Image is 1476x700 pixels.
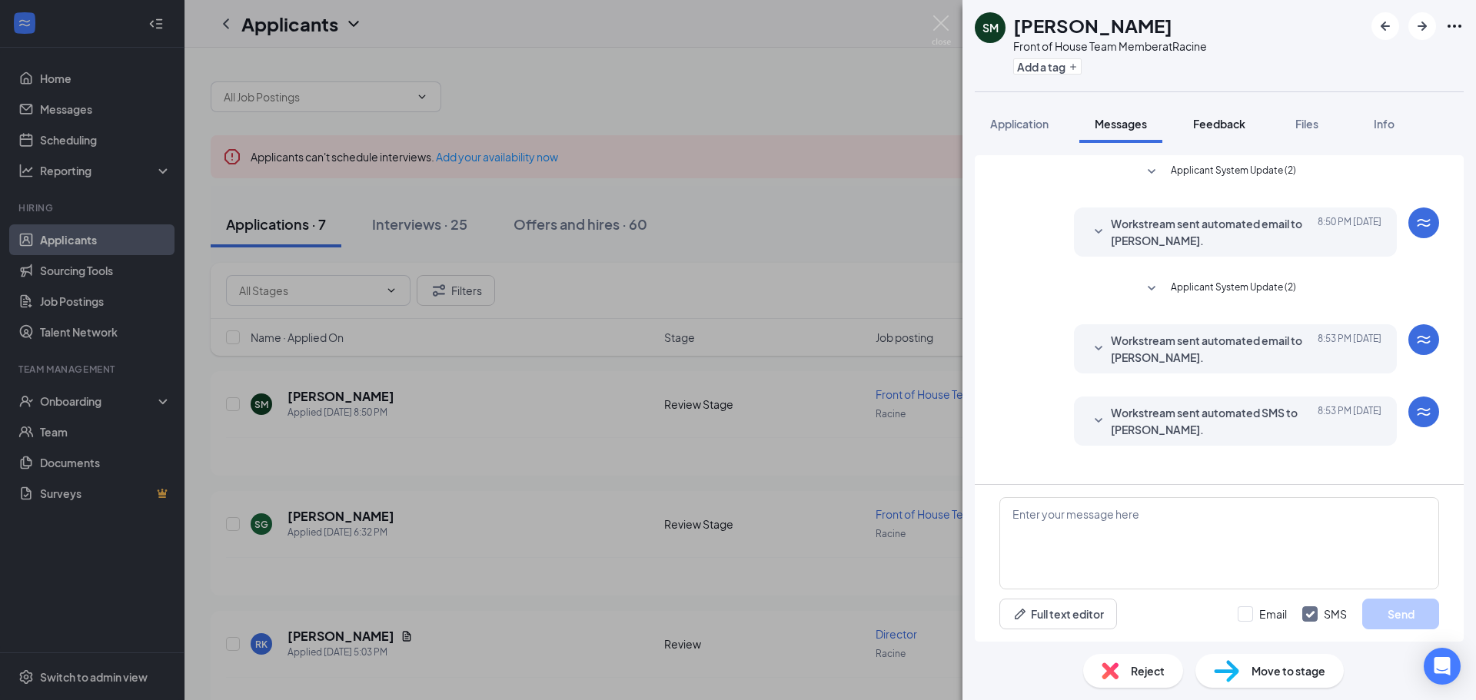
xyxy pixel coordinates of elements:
h1: [PERSON_NAME] [1013,12,1172,38]
svg: SmallChevronDown [1142,280,1161,298]
span: Applicant System Update (2) [1171,163,1296,181]
button: SmallChevronDownApplicant System Update (2) [1142,163,1296,181]
span: Reject [1131,662,1165,679]
svg: ArrowRight [1413,17,1431,35]
svg: SmallChevronDown [1089,223,1108,241]
span: [DATE] 8:53 PM [1318,332,1381,366]
span: Application [990,117,1049,131]
svg: Pen [1012,606,1028,622]
span: Move to stage [1252,662,1325,679]
span: [DATE] 8:50 PM [1318,215,1381,249]
button: Full text editorPen [999,599,1117,629]
svg: Plus [1069,62,1078,71]
span: Files [1295,117,1318,131]
div: SM [982,20,999,35]
svg: ArrowLeftNew [1376,17,1395,35]
svg: SmallChevronDown [1142,163,1161,181]
span: Workstream sent automated email to [PERSON_NAME]. [1111,332,1312,366]
svg: SmallChevronDown [1089,340,1108,358]
span: Feedback [1193,117,1245,131]
span: Workstream sent automated email to [PERSON_NAME]. [1111,215,1312,249]
span: Messages [1095,117,1147,131]
svg: WorkstreamLogo [1414,330,1433,349]
span: Workstream sent automated SMS to [PERSON_NAME]. [1111,404,1312,438]
svg: WorkstreamLogo [1414,214,1433,232]
svg: WorkstreamLogo [1414,403,1433,421]
svg: SmallChevronDown [1089,412,1108,430]
button: PlusAdd a tag [1013,58,1082,75]
svg: Ellipses [1445,17,1464,35]
span: [DATE] 8:53 PM [1318,404,1381,438]
button: ArrowLeftNew [1371,12,1399,40]
div: Front of House Team Member at Racine [1013,38,1207,54]
button: Send [1362,599,1439,629]
button: ArrowRight [1408,12,1436,40]
span: Info [1374,117,1395,131]
div: Open Intercom Messenger [1424,648,1461,685]
span: Applicant System Update (2) [1171,280,1296,298]
button: SmallChevronDownApplicant System Update (2) [1142,280,1296,298]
